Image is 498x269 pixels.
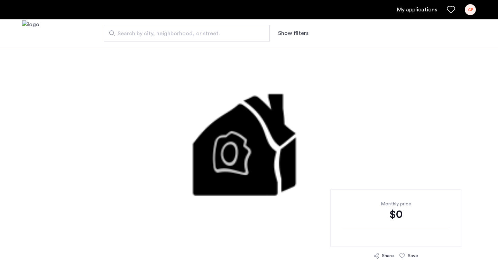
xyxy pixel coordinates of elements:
img: logo [22,20,39,46]
button: Show or hide filters [278,29,308,37]
div: Monthly price [341,201,450,207]
a: My application [397,6,437,14]
div: $0 [341,207,450,221]
input: Apartment Search [104,25,270,41]
div: Save [408,252,418,259]
div: Share [382,252,394,259]
div: CF [465,4,476,15]
span: Search by city, neighborhood, or street. [118,29,250,38]
a: Favorites [447,6,455,14]
a: Cazamio logo [22,20,39,46]
img: 1.gif [90,47,408,254]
